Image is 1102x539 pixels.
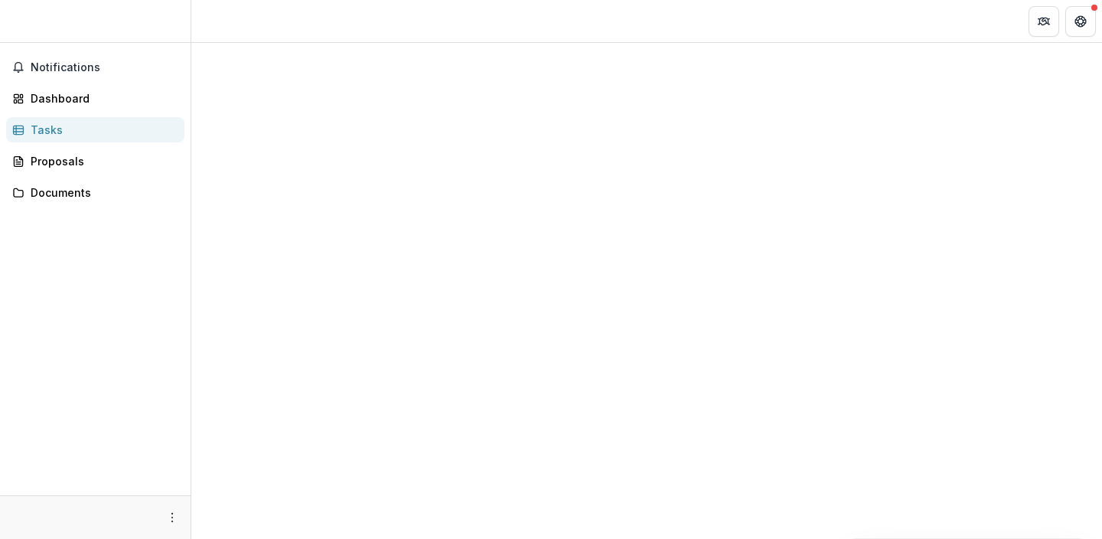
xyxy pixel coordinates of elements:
a: Tasks [6,117,184,142]
span: Notifications [31,61,178,74]
button: Notifications [6,55,184,80]
div: Proposals [31,153,172,169]
div: Dashboard [31,90,172,106]
button: Get Help [1065,6,1096,37]
button: Partners [1029,6,1059,37]
div: Documents [31,185,172,201]
div: Tasks [31,122,172,138]
button: More [163,508,181,527]
a: Documents [6,180,184,205]
a: Dashboard [6,86,184,111]
a: Proposals [6,149,184,174]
